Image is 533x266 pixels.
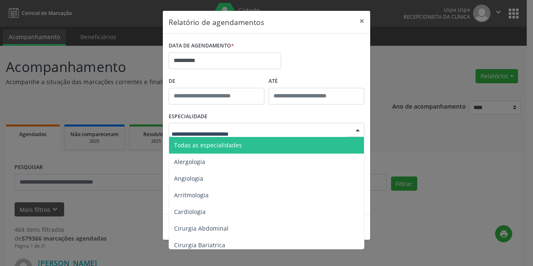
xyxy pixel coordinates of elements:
span: Angiologia [174,174,203,182]
label: De [169,75,264,88]
span: Cirurgia Bariatrica [174,241,225,249]
h5: Relatório de agendamentos [169,17,264,27]
span: Alergologia [174,158,205,166]
span: Arritmologia [174,191,209,199]
span: Todas as especialidades [174,141,242,149]
label: ESPECIALIDADE [169,110,207,123]
span: Cardiologia [174,208,206,216]
span: Cirurgia Abdominal [174,224,229,232]
label: DATA DE AGENDAMENTO [169,40,234,52]
button: Close [354,11,370,31]
label: ATÉ [269,75,364,88]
